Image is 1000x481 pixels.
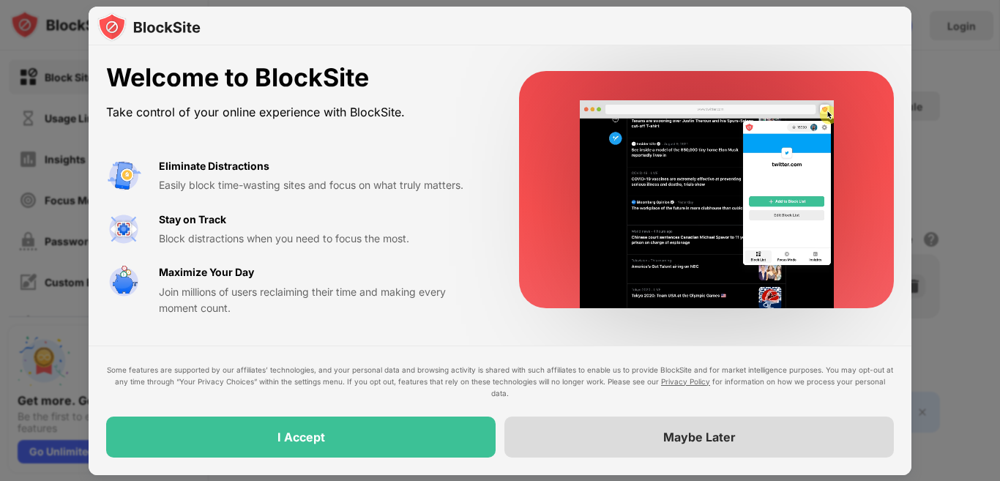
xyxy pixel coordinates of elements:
[106,102,484,123] div: Take control of your online experience with BlockSite.
[159,177,484,193] div: Easily block time-wasting sites and focus on what truly matters.
[159,231,484,247] div: Block distractions when you need to focus the most.
[97,12,201,42] img: logo-blocksite.svg
[106,63,484,93] div: Welcome to BlockSite
[663,430,736,444] div: Maybe Later
[106,158,141,193] img: value-avoid-distractions.svg
[106,364,894,399] div: Some features are supported by our affiliates’ technologies, and your personal data and browsing ...
[106,212,141,247] img: value-focus.svg
[159,264,254,280] div: Maximize Your Day
[159,212,226,228] div: Stay on Track
[661,377,710,386] a: Privacy Policy
[277,430,325,444] div: I Accept
[159,284,484,317] div: Join millions of users reclaiming their time and making every moment count.
[106,264,141,299] img: value-safe-time.svg
[159,158,269,174] div: Eliminate Distractions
